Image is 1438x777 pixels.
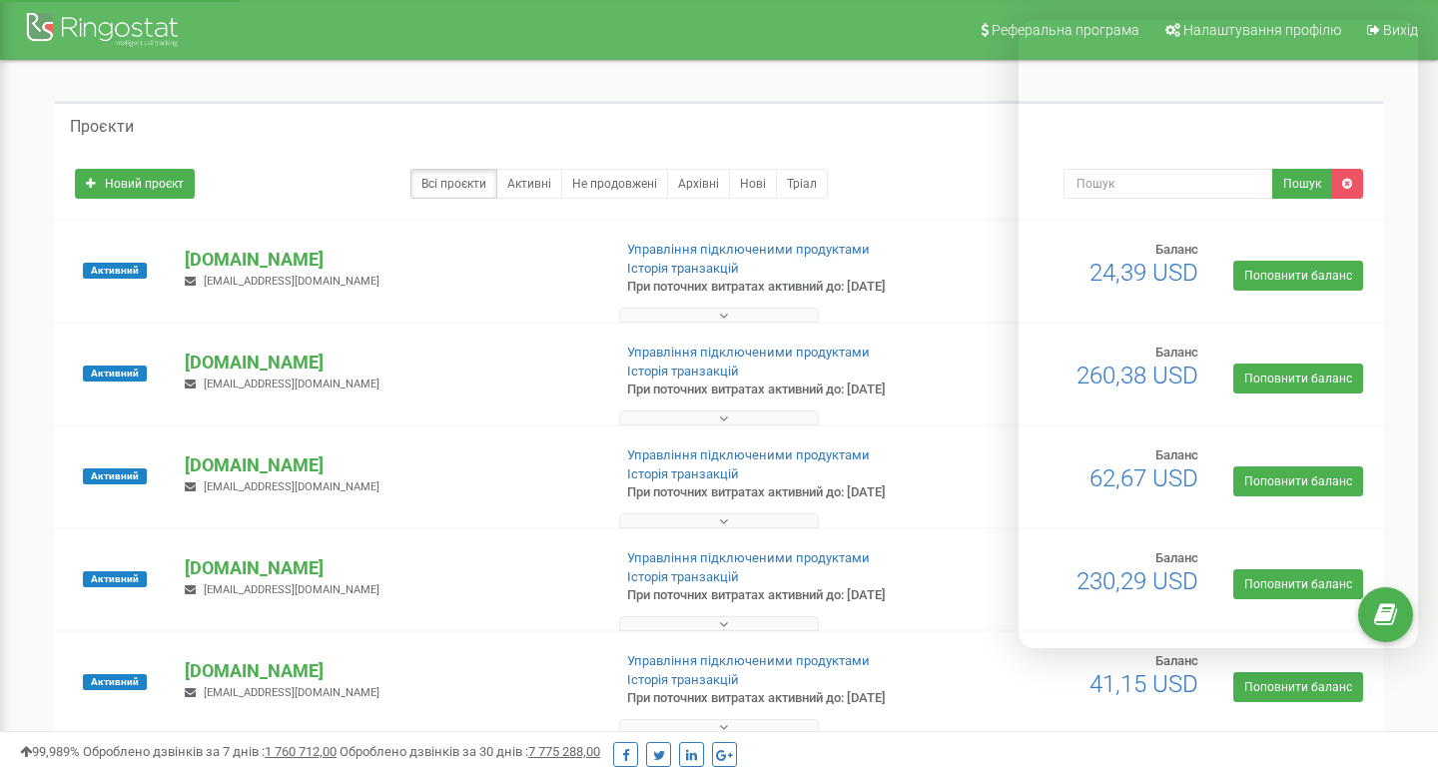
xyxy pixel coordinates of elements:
[20,744,80,759] span: 99,989%
[627,483,927,502] p: При поточних витратах активний до: [DATE]
[627,261,739,276] a: Історія транзакцій
[265,744,337,759] u: 1 760 712,00
[561,169,668,199] a: Не продовжені
[627,447,870,462] a: Управління підключеними продуктами
[204,378,379,390] span: [EMAIL_ADDRESS][DOMAIN_NAME]
[75,169,195,199] a: Новий проєкт
[204,480,379,493] span: [EMAIL_ADDRESS][DOMAIN_NAME]
[667,169,730,199] a: Архівні
[627,278,927,297] p: При поточних витратах активний до: [DATE]
[70,118,134,136] h5: Проєкти
[340,744,600,759] span: Оброблено дзвінків за 30 днів :
[627,569,739,584] a: Історія транзакцій
[627,689,927,708] p: При поточних витратах активний до: [DATE]
[204,275,379,288] span: [EMAIL_ADDRESS][DOMAIN_NAME]
[410,169,497,199] a: Всі проєкти
[496,169,562,199] a: Активні
[1019,20,1418,648] iframe: Intercom live chat
[1155,653,1198,668] span: Баланс
[1233,672,1363,702] a: Поповнити баланс
[1089,670,1198,698] span: 41,15 USD
[83,571,147,587] span: Активний
[83,366,147,382] span: Активний
[83,674,147,690] span: Активний
[627,653,870,668] a: Управління підключеними продуктами
[729,169,777,199] a: Нові
[627,381,927,399] p: При поточних витратах активний до: [DATE]
[185,658,594,684] p: [DOMAIN_NAME]
[627,345,870,360] a: Управління підключеними продуктами
[627,550,870,565] a: Управління підключеними продуктами
[627,672,739,687] a: Історія транзакцій
[185,350,594,376] p: [DOMAIN_NAME]
[83,468,147,484] span: Активний
[776,169,828,199] a: Тріал
[992,22,1139,38] span: Реферальна програма
[627,466,739,481] a: Історія транзакцій
[204,583,379,596] span: [EMAIL_ADDRESS][DOMAIN_NAME]
[204,686,379,699] span: [EMAIL_ADDRESS][DOMAIN_NAME]
[627,586,927,605] p: При поточних витратах активний до: [DATE]
[185,452,594,478] p: [DOMAIN_NAME]
[185,247,594,273] p: [DOMAIN_NAME]
[528,744,600,759] u: 7 775 288,00
[83,263,147,279] span: Активний
[185,555,594,581] p: [DOMAIN_NAME]
[627,364,739,379] a: Історія транзакцій
[83,744,337,759] span: Оброблено дзвінків за 7 днів :
[627,242,870,257] a: Управління підключеними продуктами
[1370,664,1418,712] iframe: Intercom live chat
